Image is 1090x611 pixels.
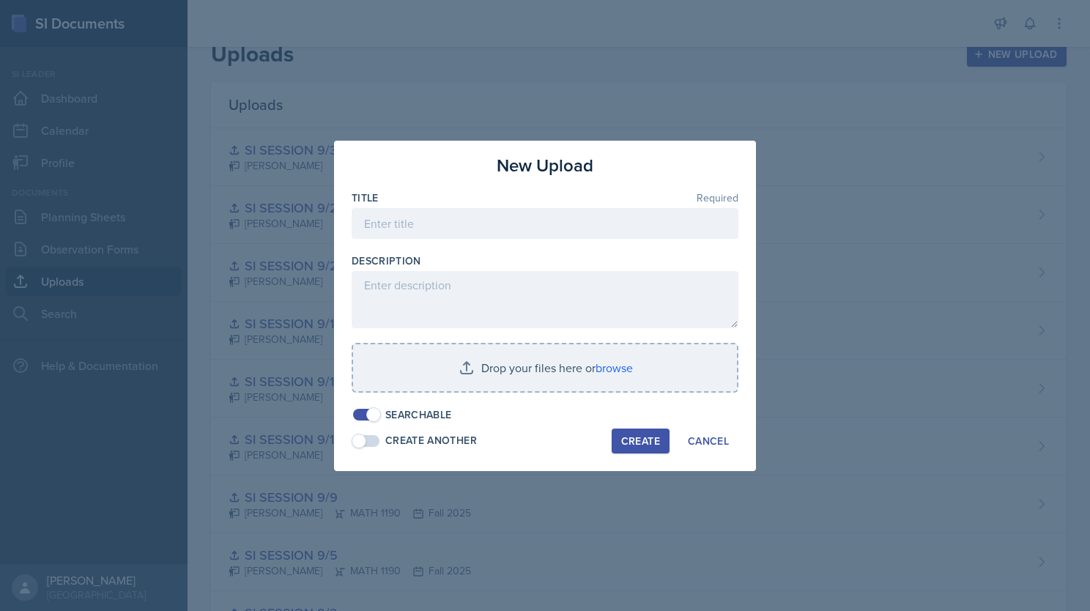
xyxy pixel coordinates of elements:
span: Required [697,193,738,203]
div: Searchable [385,407,452,423]
label: Title [352,190,379,205]
div: Create Another [385,433,477,448]
button: Create [612,429,670,453]
button: Cancel [678,429,738,453]
h3: New Upload [497,152,593,179]
div: Cancel [688,435,729,447]
div: Create [621,435,660,447]
input: Enter title [352,208,738,239]
label: Description [352,253,421,268]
